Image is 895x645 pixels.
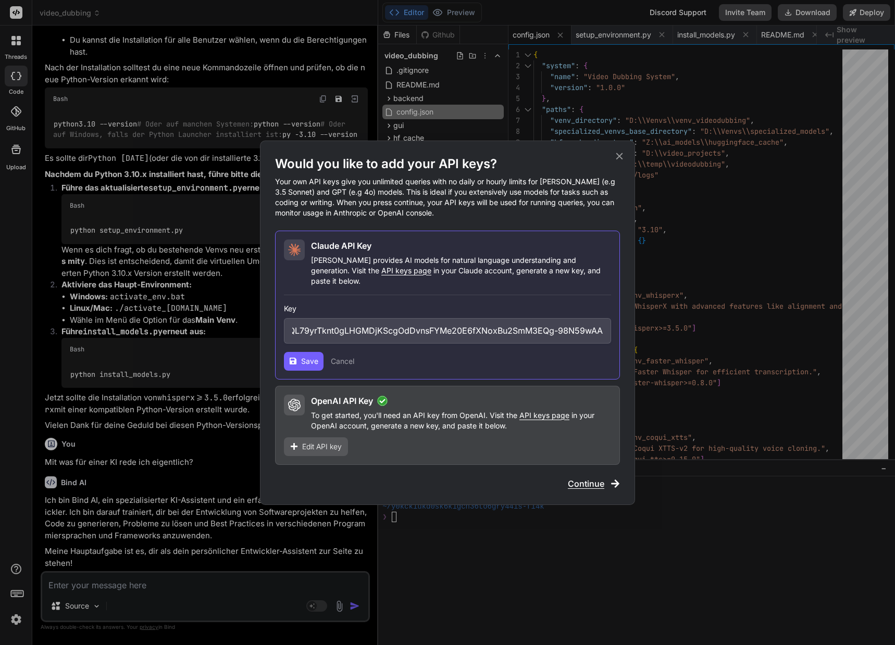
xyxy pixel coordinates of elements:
h2: OpenAI API Key [311,395,373,407]
h3: Key [284,303,611,314]
input: Enter API Key [284,318,611,344]
span: API keys page [381,266,431,275]
span: Edit API key [302,441,342,452]
h1: Would you like to add your API keys? [275,156,620,172]
span: Save [301,356,318,366]
p: [PERSON_NAME] provides AI models for natural language understanding and generation. Visit the in ... [311,255,611,286]
button: Save [284,352,324,371]
button: Cancel [331,356,354,366]
span: Continue [568,477,604,490]
span: API keys page [519,411,569,420]
p: To get started, you'll need an API key from OpenAI. Visit the in your OpenAI account, generate a ... [311,410,611,431]
button: Continue [568,477,620,490]
h2: Claude API Key [311,239,371,252]
p: Your own API keys give you unlimited queries with no daily or hourly limits for [PERSON_NAME] (e.... [275,176,620,218]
